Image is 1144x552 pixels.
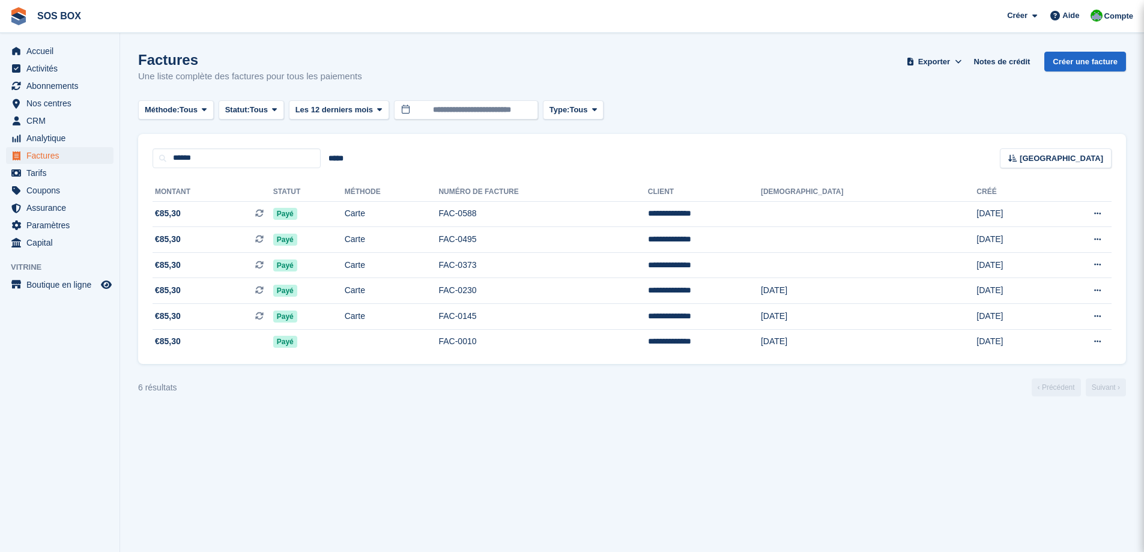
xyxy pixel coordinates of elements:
[138,70,362,83] p: Une liste complète des factures pour tous les paiements
[438,278,647,304] td: FAC-0230
[438,329,647,354] td: FAC-0010
[438,201,647,227] td: FAC-0588
[10,7,28,25] img: stora-icon-8386f47178a22dfd0bd8f6a31ec36ba5ce8667c1dd55bd0f319d3a0aa187defe.svg
[761,183,976,202] th: [DEMOGRAPHIC_DATA]
[219,100,284,120] button: Statut: Tous
[26,147,98,164] span: Factures
[761,329,976,354] td: [DATE]
[26,234,98,251] span: Capital
[1029,378,1128,396] nav: Page
[26,130,98,147] span: Analytique
[6,234,113,251] a: menu
[225,104,250,116] span: Statut:
[976,329,1046,354] td: [DATE]
[273,311,297,323] span: Payé
[6,60,113,77] a: menu
[273,259,297,271] span: Payé
[6,95,113,112] a: menu
[138,381,177,394] div: 6 résultats
[438,227,647,253] td: FAC-0495
[6,112,113,129] a: menu
[569,104,587,116] span: Tous
[345,278,439,304] td: Carte
[904,52,964,71] button: Exporter
[250,104,268,116] span: Tous
[976,183,1046,202] th: Créé
[155,207,181,220] span: €85,30
[345,227,439,253] td: Carte
[345,252,439,278] td: Carte
[6,43,113,59] a: menu
[155,335,181,348] span: €85,30
[345,183,439,202] th: Méthode
[438,183,647,202] th: Numéro de facture
[648,183,761,202] th: Client
[273,183,345,202] th: Statut
[26,43,98,59] span: Accueil
[145,104,180,116] span: Méthode:
[26,182,98,199] span: Coupons
[155,310,181,323] span: €85,30
[1086,378,1126,396] a: Suivant
[1020,153,1103,165] span: [GEOGRAPHIC_DATA]
[1062,10,1079,22] span: Aide
[99,278,113,292] a: Boutique d'aperçu
[26,199,98,216] span: Assurance
[26,165,98,181] span: Tarifs
[345,201,439,227] td: Carte
[549,104,570,116] span: Type:
[6,147,113,164] a: menu
[26,276,98,293] span: Boutique en ligne
[11,261,120,273] span: Vitrine
[6,182,113,199] a: menu
[1104,10,1133,22] span: Compte
[438,252,647,278] td: FAC-0373
[918,56,950,68] span: Exporter
[273,336,297,348] span: Payé
[26,95,98,112] span: Nos centres
[976,252,1046,278] td: [DATE]
[976,304,1046,330] td: [DATE]
[155,259,181,271] span: €85,30
[6,199,113,216] a: menu
[273,285,297,297] span: Payé
[761,278,976,304] td: [DATE]
[138,52,362,68] h1: Factures
[153,183,273,202] th: Montant
[345,304,439,330] td: Carte
[1044,52,1126,71] a: Créer une facture
[1007,10,1027,22] span: Créer
[6,77,113,94] a: menu
[6,276,113,293] a: menu
[180,104,198,116] span: Tous
[289,100,389,120] button: Les 12 derniers mois
[26,60,98,77] span: Activités
[1032,378,1081,396] a: Précédent
[155,284,181,297] span: €85,30
[6,217,113,234] a: menu
[543,100,604,120] button: Type: Tous
[976,227,1046,253] td: [DATE]
[969,52,1035,71] a: Notes de crédit
[761,304,976,330] td: [DATE]
[6,130,113,147] a: menu
[273,234,297,246] span: Payé
[26,77,98,94] span: Abonnements
[155,233,181,246] span: €85,30
[138,100,214,120] button: Méthode: Tous
[438,304,647,330] td: FAC-0145
[26,112,98,129] span: CRM
[976,201,1046,227] td: [DATE]
[32,6,86,26] a: SOS BOX
[273,208,297,220] span: Payé
[1091,10,1103,22] img: Fabrice
[295,104,373,116] span: Les 12 derniers mois
[26,217,98,234] span: Paramètres
[976,278,1046,304] td: [DATE]
[6,165,113,181] a: menu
